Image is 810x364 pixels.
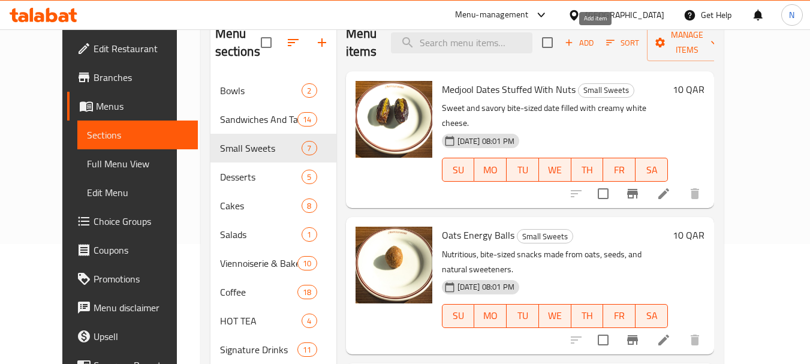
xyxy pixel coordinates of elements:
div: HOT TEA4 [210,306,336,335]
button: TH [571,158,604,182]
a: Full Menu View [77,149,198,178]
input: search [391,32,532,53]
a: Choice Groups [67,207,198,236]
div: Small Sweets7 [210,134,336,163]
span: Small Sweets [220,141,302,155]
span: Cakes [220,198,302,213]
span: Full Menu View [87,157,188,171]
span: Upsell [94,329,188,344]
button: SA [636,304,668,328]
span: Bowls [220,83,302,98]
span: SA [640,307,663,324]
span: Small Sweets [579,83,634,97]
a: Coupons [67,236,198,264]
span: Sort [606,36,639,50]
span: SA [640,161,663,179]
button: delete [680,326,709,354]
a: Branches [67,63,198,92]
span: MO [479,307,502,324]
span: Edit Menu [87,185,188,200]
div: Cakes8 [210,191,336,220]
div: Coffee [220,285,298,299]
h6: 10 QAR [673,81,704,98]
span: Sort items [598,34,647,52]
div: Coffee18 [210,278,336,306]
span: Sort sections [279,28,308,57]
span: 11 [298,344,316,356]
div: Sandwiches And Tartine14 [210,105,336,134]
span: Menus [96,99,188,113]
div: Signature Drinks11 [210,335,336,364]
span: N [789,8,794,22]
div: Small Sweets [517,229,573,243]
span: Choice Groups [94,214,188,228]
div: items [302,314,317,328]
div: items [297,285,317,299]
span: TU [511,307,534,324]
button: SU [442,304,475,328]
span: SU [447,161,470,179]
span: Edit Restaurant [94,41,188,56]
button: MO [474,158,507,182]
button: SU [442,158,475,182]
div: items [302,198,317,213]
button: TU [507,304,539,328]
span: Viennoiserie & Baked Goods [220,256,298,270]
div: items [302,141,317,155]
button: WE [539,304,571,328]
div: items [297,112,317,127]
span: SU [447,307,470,324]
h2: Menu items [346,25,377,61]
span: Manage items [657,28,718,58]
span: HOT TEA [220,314,302,328]
span: Select to update [591,327,616,353]
span: Select all sections [254,30,279,55]
button: WE [539,158,571,182]
img: Oats Energy Balls [356,227,432,303]
h2: Menu sections [215,25,261,61]
a: Promotions [67,264,198,293]
span: FR [608,307,631,324]
span: 14 [298,114,316,125]
button: Sort [603,34,642,52]
img: Medjool Dates Stuffed With Nuts [356,81,432,158]
div: items [302,227,317,242]
span: Branches [94,70,188,85]
div: items [302,170,317,184]
a: Edit Restaurant [67,34,198,63]
div: Sandwiches And Tartine [220,112,298,127]
div: items [302,83,317,98]
span: 10 [298,258,316,269]
span: 5 [302,172,316,183]
button: Branch-specific-item [618,326,647,354]
a: Menu disclaimer [67,293,198,322]
div: Menu-management [455,8,529,22]
div: Salads1 [210,220,336,249]
span: Desserts [220,170,302,184]
a: Menus [67,92,198,121]
div: items [297,342,317,357]
span: Menu disclaimer [94,300,188,315]
div: items [297,256,317,270]
span: MO [479,161,502,179]
div: [GEOGRAPHIC_DATA] [585,8,664,22]
span: Coupons [94,243,188,257]
button: MO [474,304,507,328]
span: 1 [302,229,316,240]
span: Salads [220,227,302,242]
span: Select to update [591,181,616,206]
span: [DATE] 08:01 PM [453,281,519,293]
div: Viennoiserie & Baked Goods10 [210,249,336,278]
span: [DATE] 08:01 PM [453,136,519,147]
button: FR [603,158,636,182]
span: Small Sweets [517,230,573,243]
button: Add section [308,28,336,57]
button: Manage items [647,24,727,61]
button: delete [680,179,709,208]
